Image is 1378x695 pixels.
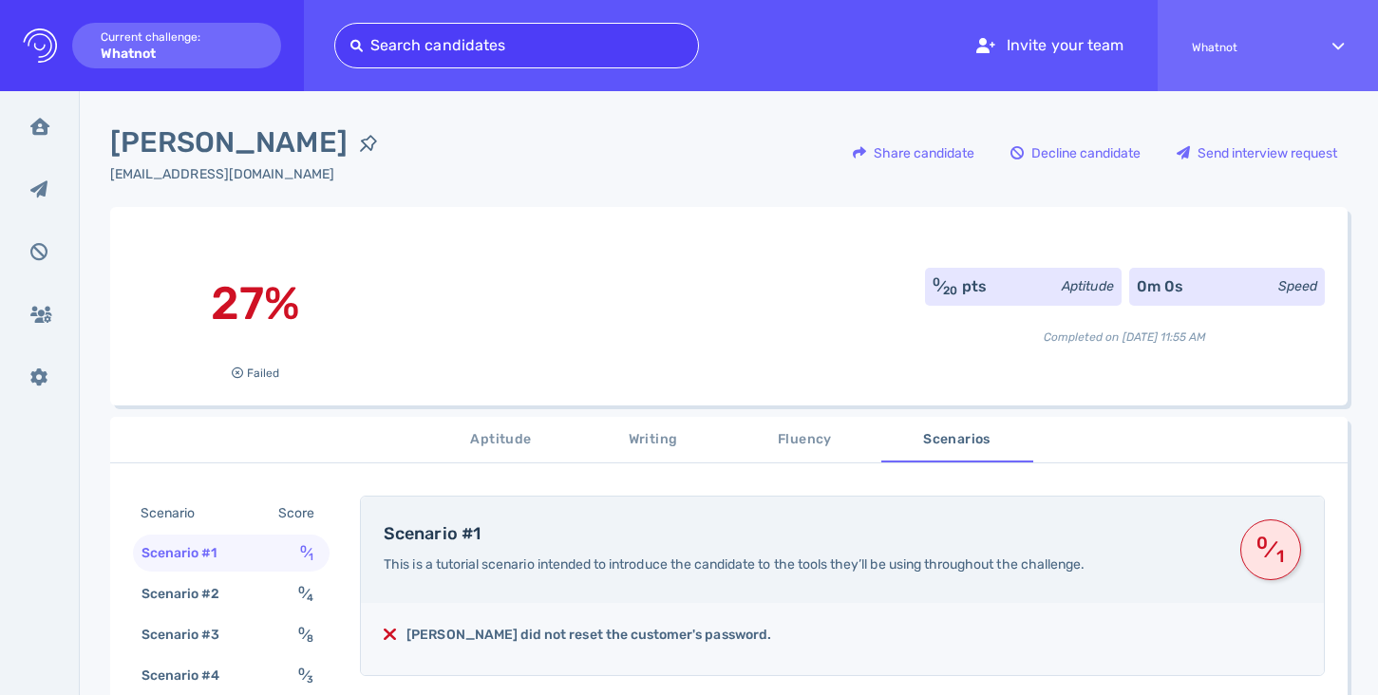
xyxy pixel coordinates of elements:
sub: 4 [307,592,313,604]
sub: 20 [943,284,957,297]
sup: 0 [300,543,307,555]
sub: 1 [1273,554,1287,558]
div: 0m 0s [1137,275,1183,298]
span: 27% [211,276,300,330]
div: Speed [1278,276,1317,296]
div: Scenario [137,499,217,527]
div: Click to copy the email address [110,164,389,184]
button: Send interview request [1166,130,1348,176]
sub: 8 [307,632,313,645]
div: Send interview request [1167,131,1347,175]
sup: 0 [298,584,305,596]
sup: 0 [933,275,940,289]
div: Decline candidate [1001,131,1150,175]
sup: 0 [298,625,305,637]
sup: 0 [1255,541,1269,545]
span: Failed [247,362,279,385]
div: Share candidate [843,131,984,175]
div: Score [274,499,326,527]
span: Whatnot [1192,41,1298,54]
span: ⁄ [300,545,313,561]
div: Scenario #4 [138,662,243,689]
span: [PERSON_NAME] [110,122,348,164]
div: Scenario #2 [138,580,243,608]
div: Aptitude [1062,276,1113,296]
sub: 3 [307,673,313,686]
div: ⁄ pts [933,275,986,298]
button: Share candidate [842,130,985,176]
div: Completed on [DATE] 11:55 AM [925,313,1325,346]
h4: Scenario #1 [384,524,1218,545]
span: ⁄ [298,586,313,602]
span: ⁄ [298,667,313,684]
h5: [PERSON_NAME] did not reset the customer's password. [406,626,771,645]
sub: 1 [309,551,313,563]
div: Scenario #1 [138,539,240,567]
span: Writing [589,428,718,452]
span: Aptitude [437,428,566,452]
span: Scenarios [893,428,1022,452]
span: This is a tutorial scenario intended to introduce the candidate to the tools they’ll be using thr... [384,556,1085,573]
span: ⁄ [298,627,313,643]
span: Fluency [741,428,870,452]
span: ⁄ [1255,533,1287,567]
button: Decline candidate [1000,130,1151,176]
sup: 0 [298,666,305,678]
div: Scenario #3 [138,621,243,648]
